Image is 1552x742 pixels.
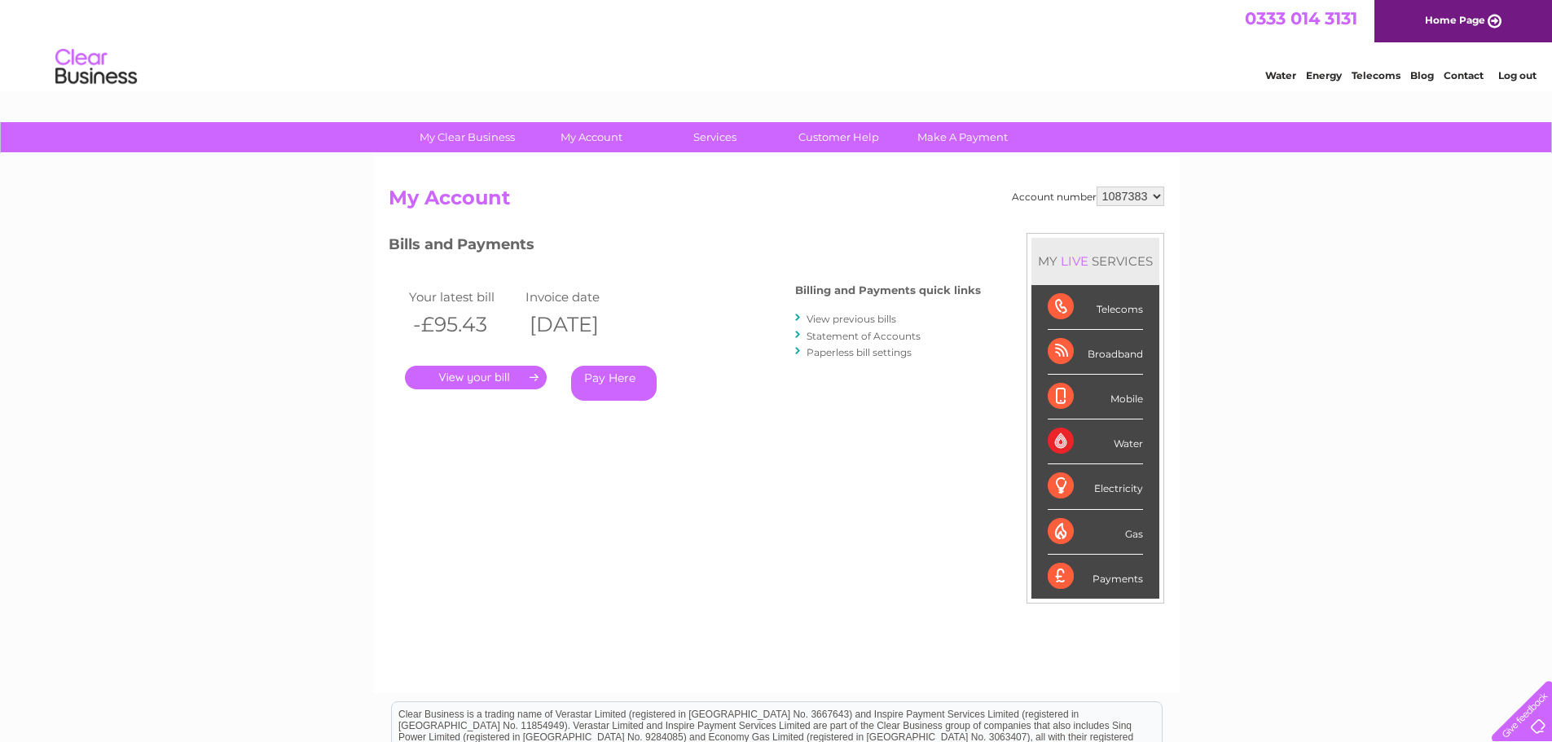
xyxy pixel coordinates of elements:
[405,286,522,308] td: Your latest bill
[1048,419,1143,464] div: Water
[405,366,547,389] a: .
[392,9,1162,79] div: Clear Business is a trading name of Verastar Limited (registered in [GEOGRAPHIC_DATA] No. 3667643...
[1048,330,1143,375] div: Broadband
[772,122,906,152] a: Customer Help
[807,346,912,358] a: Paperless bill settings
[1048,375,1143,419] div: Mobile
[895,122,1030,152] a: Make A Payment
[1012,187,1164,206] div: Account number
[1498,69,1537,81] a: Log out
[1265,69,1296,81] a: Water
[571,366,657,401] a: Pay Here
[807,330,921,342] a: Statement of Accounts
[1031,238,1159,284] div: MY SERVICES
[1352,69,1400,81] a: Telecoms
[648,122,782,152] a: Services
[1048,464,1143,509] div: Electricity
[521,286,639,308] td: Invoice date
[389,233,981,261] h3: Bills and Payments
[1048,510,1143,555] div: Gas
[55,42,138,92] img: logo.png
[795,284,981,296] h4: Billing and Payments quick links
[524,122,658,152] a: My Account
[1245,8,1357,29] a: 0333 014 3131
[1410,69,1434,81] a: Blog
[1306,69,1342,81] a: Energy
[400,122,534,152] a: My Clear Business
[1444,69,1484,81] a: Contact
[1048,285,1143,330] div: Telecoms
[389,187,1164,217] h2: My Account
[1048,555,1143,599] div: Payments
[405,308,522,341] th: -£95.43
[807,313,896,325] a: View previous bills
[521,308,639,341] th: [DATE]
[1057,253,1092,269] div: LIVE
